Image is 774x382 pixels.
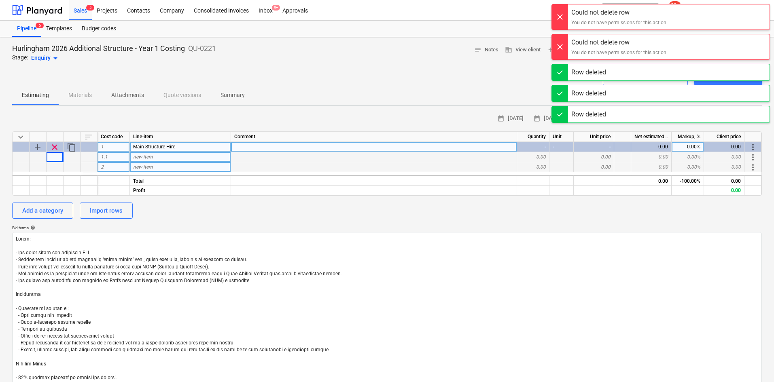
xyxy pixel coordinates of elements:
[188,44,216,53] p: QU-0221
[101,144,104,150] span: 1
[12,21,41,37] a: Pipeline5
[748,163,758,172] span: More actions
[272,5,280,11] span: 9+
[231,132,517,142] div: Comment
[544,44,605,56] button: Create new version
[494,112,527,125] button: [DATE]
[631,142,672,152] div: 0.00
[497,115,505,122] span: calendar_month
[672,132,704,142] div: Markup, %
[672,175,704,186] div: -100.00%
[51,53,60,63] span: arrow_drop_down
[33,142,42,152] span: Add sub category to row
[471,44,502,56] button: Notes
[101,164,104,170] span: 2
[12,21,41,37] div: Pipeline
[571,19,666,26] div: You do not have permissions for this action
[704,142,744,152] div: 0.00
[497,114,524,123] span: [DATE]
[533,114,560,123] span: [DATE]
[505,46,512,53] span: business
[748,142,758,152] span: More actions
[41,21,77,37] a: Templates
[704,132,744,142] div: Client price
[631,175,672,186] div: 0.00
[530,112,563,125] button: [DATE]
[533,115,541,122] span: calendar_month
[571,8,666,17] div: Could not delete row
[571,110,606,119] div: Row deleted
[734,343,774,382] iframe: Chat Widget
[549,132,574,142] div: Unit
[547,45,602,55] span: Create new version
[98,132,130,142] div: Cost code
[631,162,672,172] div: 0.00
[517,162,549,172] div: 0.00
[571,49,666,56] div: You do not have permissions for this action
[571,38,666,47] div: Could not delete row
[101,154,108,160] span: 1.1
[704,175,744,186] div: 0.00
[704,186,744,196] div: 0.00
[111,91,144,99] p: Attachments
[574,132,614,142] div: Unit price
[547,46,554,53] span: add
[50,142,59,152] span: Remove row
[517,142,549,152] div: -
[517,152,549,162] div: 0.00
[631,132,672,142] div: Net estimated cost
[672,142,704,152] div: 0.00%
[474,45,498,55] span: Notes
[12,203,73,219] button: Add a category
[12,53,28,63] p: Stage:
[704,152,744,162] div: 0.00
[22,205,63,216] div: Add a category
[517,132,549,142] div: Quantity
[80,203,133,219] button: Import rows
[29,225,35,230] span: help
[133,164,153,170] span: new item
[130,175,231,186] div: Total
[574,162,614,172] div: 0.00
[704,162,744,172] div: 0.00
[12,44,185,53] p: Hurlingham 2026 Additional Structure - Year 1 Costing
[631,152,672,162] div: 0.00
[574,152,614,162] div: 0.00
[130,132,231,142] div: Line-item
[86,5,94,11] span: 5
[12,225,762,230] div: Bid terms
[16,132,25,142] span: Collapse all categories
[571,68,606,77] div: Row deleted
[672,162,704,172] div: 0.00%
[505,45,541,55] span: View client
[474,46,481,53] span: notes
[90,205,123,216] div: Import rows
[22,91,49,99] p: Estimating
[77,21,121,37] a: Budget codes
[672,152,704,162] div: 0.00%
[571,89,606,98] div: Row deleted
[133,144,175,150] span: Main Structure Hire
[133,154,153,160] span: new item
[549,142,574,152] div: -
[748,152,758,162] span: More actions
[67,142,76,152] span: Duplicate category
[31,53,60,63] div: Enquiry
[36,23,44,28] span: 5
[502,44,544,56] button: View client
[130,186,231,196] div: Profit
[221,91,245,99] p: Summary
[574,142,614,152] div: -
